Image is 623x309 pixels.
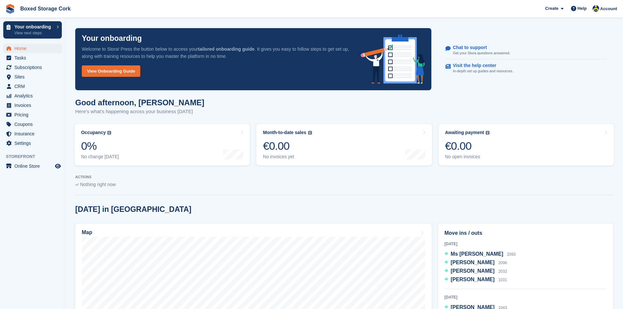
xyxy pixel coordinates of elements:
img: icon-info-grey-7440780725fd019a000dd9b08b2336e03edf1995a4989e88bcd33f0948082b44.svg [486,131,490,135]
a: menu [3,129,62,138]
a: menu [3,162,62,171]
img: Vincent [593,5,599,12]
img: onboarding-info-6c161a55d2c0e0a8cae90662b2fe09162a5109e8cc188191df67fb4f79e88e88.svg [361,35,425,84]
span: Storefront [6,153,65,160]
a: Your onboarding View next steps [3,21,62,39]
div: No invoices yet [263,154,312,160]
p: Here's what's happening across your business [DATE] [75,108,204,115]
h1: Good afternoon, [PERSON_NAME] [75,98,204,107]
p: Visit the help center [453,63,508,68]
a: Chat to support Get your Stora questions answered. [445,42,607,60]
span: Tasks [14,53,54,62]
span: Settings [14,139,54,148]
span: 2032 [498,269,507,274]
p: Chat to support [453,45,505,50]
span: 1031 [498,278,507,282]
a: Ms [PERSON_NAME] 2093 [444,250,516,259]
h2: Map [82,230,92,235]
a: [PERSON_NAME] 2096 [444,259,507,267]
p: Welcome to Stora! Press the button below to access your . It gives you easy to follow steps to ge... [82,45,350,60]
h2: [DATE] in [GEOGRAPHIC_DATA] [75,205,191,214]
a: menu [3,63,62,72]
span: Sites [14,72,54,81]
span: Analytics [14,91,54,100]
a: menu [3,110,62,119]
span: Pricing [14,110,54,119]
span: Subscriptions [14,63,54,72]
span: Insurance [14,129,54,138]
p: ACTIONS [75,175,613,179]
a: menu [3,139,62,148]
p: In-depth set up guides and resources. [453,68,513,74]
h2: Move ins / outs [444,229,607,237]
a: Preview store [54,162,62,170]
a: [PERSON_NAME] 2032 [444,267,507,276]
p: View next steps [14,30,53,36]
span: Create [545,5,558,12]
img: stora-icon-8386f47178a22dfd0bd8f6a31ec36ba5ce8667c1dd55bd0f319d3a0aa187defe.svg [5,4,15,14]
div: [DATE] [444,294,607,300]
div: 0% [81,139,119,153]
a: [PERSON_NAME] 1031 [444,276,507,284]
span: [PERSON_NAME] [451,277,494,282]
a: menu [3,101,62,110]
a: menu [3,72,62,81]
div: €0.00 [263,139,312,153]
div: €0.00 [445,139,490,153]
span: Ms [PERSON_NAME] [451,251,503,257]
img: icon-info-grey-7440780725fd019a000dd9b08b2336e03edf1995a4989e88bcd33f0948082b44.svg [308,131,312,135]
div: No change [DATE] [81,154,119,160]
a: menu [3,91,62,100]
span: CRM [14,82,54,91]
div: No open invoices [445,154,490,160]
a: Awaiting payment €0.00 No open invoices [439,124,614,165]
span: 2093 [507,252,516,257]
span: Account [600,6,617,12]
span: [PERSON_NAME] [451,268,494,274]
a: menu [3,44,62,53]
a: Visit the help center In-depth set up guides and resources. [445,60,607,77]
div: Occupancy [81,130,106,135]
img: icon-info-grey-7440780725fd019a000dd9b08b2336e03edf1995a4989e88bcd33f0948082b44.svg [107,131,111,135]
p: Your onboarding [14,25,53,29]
span: [PERSON_NAME] [451,260,494,265]
a: Boxed Storage Cork [18,3,73,14]
span: Invoices [14,101,54,110]
a: Occupancy 0% No change [DATE] [75,124,250,165]
div: [DATE] [444,241,607,247]
span: 2096 [498,261,507,265]
div: Awaiting payment [445,130,484,135]
a: menu [3,53,62,62]
a: menu [3,120,62,129]
p: Your onboarding [82,35,142,42]
span: Nothing right now [80,182,116,187]
p: Get your Stora questions answered. [453,50,510,56]
a: Month-to-date sales €0.00 No invoices yet [256,124,432,165]
strong: tailored onboarding guide [198,46,254,52]
a: menu [3,82,62,91]
img: blank_slate_check_icon-ba018cac091ee9be17c0a81a6c232d5eb81de652e7a59be601be346b1b6ddf79.svg [75,183,79,186]
span: Home [14,44,54,53]
span: Help [578,5,587,12]
span: Online Store [14,162,54,171]
span: Coupons [14,120,54,129]
a: View Onboarding Guide [82,65,140,77]
div: Month-to-date sales [263,130,306,135]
